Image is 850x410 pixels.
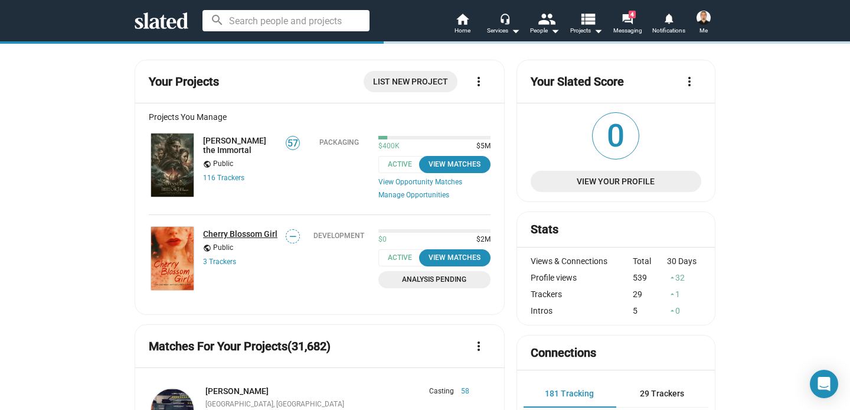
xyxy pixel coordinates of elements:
[213,243,233,253] span: Public
[378,156,429,173] span: Active
[454,387,469,396] span: 58
[203,258,236,266] a: 3 Trackers
[205,400,469,409] div: [GEOGRAPHIC_DATA], [GEOGRAPHIC_DATA]
[548,24,562,38] mat-icon: arrow_drop_down
[629,11,636,18] span: 4
[241,174,244,182] span: s
[373,71,448,92] span: List New Project
[472,339,486,353] mat-icon: more_vert
[810,370,838,398] div: Open Intercom Messenger
[682,74,697,89] mat-icon: more_vert
[663,12,674,24] mat-icon: notifications
[442,12,483,38] a: Home
[524,12,565,38] button: People
[149,74,219,90] mat-card-title: Your Projects
[429,387,454,396] span: Casting
[364,71,457,92] a: List New Project
[378,249,429,266] span: Active
[613,24,642,38] span: Messaging
[633,306,667,315] div: 5
[483,12,524,38] button: Services
[202,10,370,31] input: Search people and projects
[633,273,667,282] div: 539
[286,231,299,242] span: —
[667,289,701,299] div: 1
[689,8,718,39] button: Erman KaplamaMe
[455,12,469,26] mat-icon: home
[633,289,667,299] div: 29
[531,74,624,90] mat-card-title: Your Slated Score
[286,138,299,149] span: 57
[426,158,483,171] div: View Matches
[385,274,483,286] span: Analysis Pending
[545,389,594,398] span: 181 Tracking
[699,24,708,38] span: Me
[667,273,701,282] div: 32
[531,273,633,282] div: Profile views
[531,306,633,315] div: Intros
[633,256,667,266] div: Total
[378,142,400,151] span: $400K
[378,191,491,200] a: Manage Opportunities
[203,136,278,155] a: [PERSON_NAME] the Immortal
[313,232,364,240] div: Development
[531,222,558,237] mat-card-title: Stats
[149,339,331,354] mat-card-title: Matches For Your Projects
[419,249,491,266] button: View Matches
[667,306,701,315] div: 0
[149,112,491,122] div: Projects You Manage
[508,24,522,38] mat-icon: arrow_drop_down
[531,171,701,192] a: View Your Profile
[530,24,560,38] div: People
[531,256,633,266] div: Views & Connections
[472,142,491,151] span: $5M
[233,258,236,266] span: s
[378,178,491,186] a: View Opportunity Matches
[531,345,596,361] mat-card-title: Connections
[149,131,196,199] a: Odysseus the Immortal
[668,290,676,298] mat-icon: arrow_drop_up
[697,11,711,25] img: Erman Kaplama
[151,227,194,290] img: Cherry Blossom Girl
[472,235,491,245] span: $2M
[378,271,491,288] a: Analysis Pending
[487,24,520,38] div: Services
[419,156,491,173] button: View Matches
[648,12,689,38] a: Notifications
[319,138,359,147] div: Packaging
[591,24,605,38] mat-icon: arrow_drop_down
[652,24,685,38] span: Notifications
[205,386,269,396] a: [PERSON_NAME]
[151,134,194,197] img: Odysseus the Immortal
[455,24,470,38] span: Home
[213,160,233,169] span: Public
[426,252,483,264] div: View Matches
[565,12,607,38] button: Projects
[203,174,244,182] a: 116 Trackers
[579,10,596,27] mat-icon: view_list
[570,24,603,38] span: Projects
[499,13,510,24] mat-icon: headset_mic
[538,10,555,27] mat-icon: people
[667,256,701,266] div: 30 Days
[622,13,633,24] mat-icon: forum
[607,12,648,38] a: 4Messaging
[149,224,196,292] a: Cherry Blossom Girl
[540,171,692,192] span: View Your Profile
[593,113,639,159] span: 0
[640,389,684,398] span: 29 Trackers
[668,307,676,315] mat-icon: arrow_drop_up
[668,274,676,282] mat-icon: arrow_drop_up
[287,339,331,353] span: (31,682)
[472,74,486,89] mat-icon: more_vert
[378,235,387,245] span: $0
[531,289,633,299] div: Trackers
[203,229,277,239] a: Cherry Blossom Girl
